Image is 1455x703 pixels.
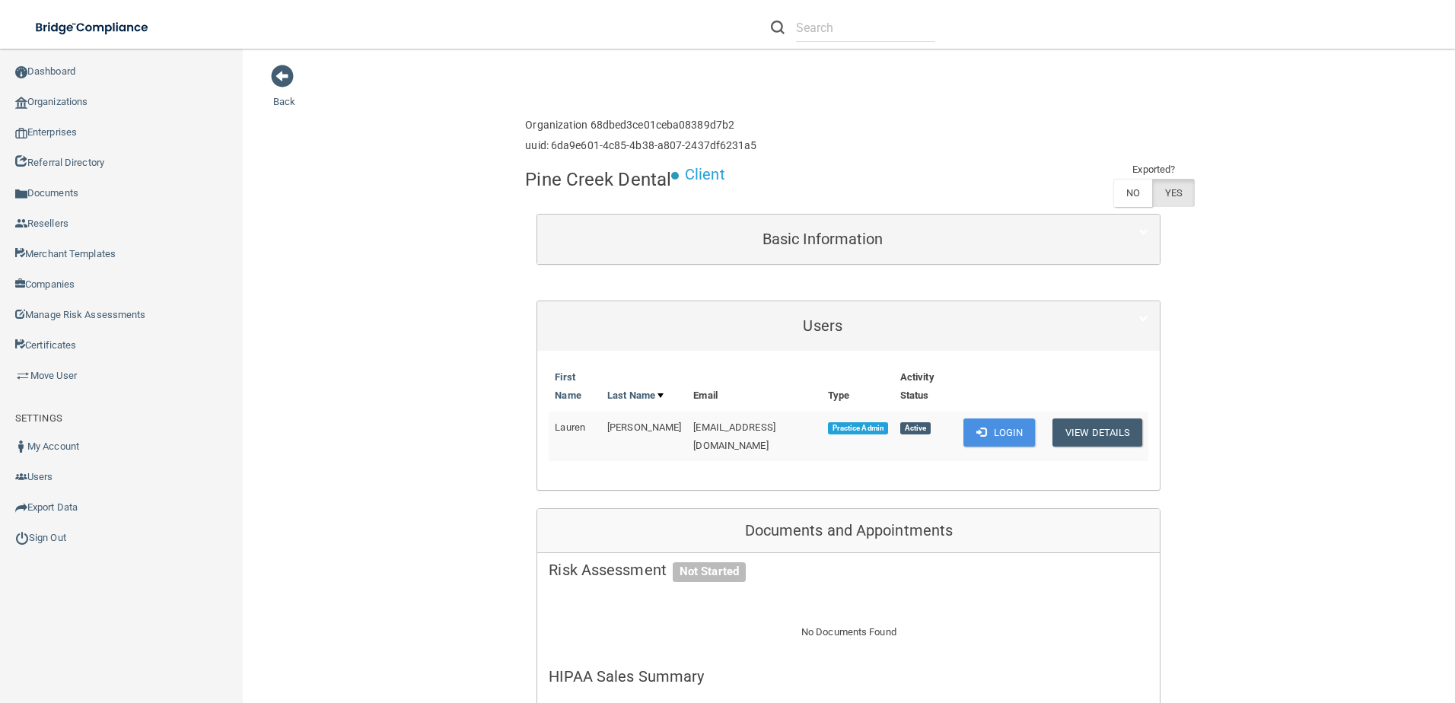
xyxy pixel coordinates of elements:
[685,161,725,189] p: Client
[15,66,27,78] img: ic_dashboard_dark.d01f4a41.png
[693,421,775,451] span: [EMAIL_ADDRESS][DOMAIN_NAME]
[822,362,894,412] th: Type
[900,422,931,434] span: Active
[537,605,1160,660] div: No Documents Found
[607,421,681,433] span: [PERSON_NAME]
[687,362,821,412] th: Email
[15,368,30,383] img: briefcase.64adab9b.png
[607,386,664,405] a: Last Name
[555,368,595,405] a: First Name
[549,309,1148,343] a: Users
[15,97,27,109] img: organization-icon.f8decf85.png
[1152,179,1195,207] label: YES
[549,222,1148,256] a: Basic Information
[15,501,27,514] img: icon-export.b9366987.png
[15,218,27,230] img: ic_reseller.de258add.png
[771,21,785,34] img: ic-search.3b580494.png
[1113,179,1152,207] label: NO
[525,170,671,189] h4: Pine Creek Dental
[15,409,62,428] label: SETTINGS
[273,78,295,107] a: Back
[15,531,29,545] img: ic_power_dark.7ecde6b1.png
[525,119,756,131] h6: Organization 68dbed3ce01ceba08389d7b2
[525,140,756,151] h6: uuid: 6da9e601-4c85-4b38-a807-2437df6231a5
[555,421,585,433] span: Lauren
[549,668,1148,685] h5: HIPAA Sales Summary
[15,188,27,200] img: icon-documents.8dae5593.png
[15,128,27,138] img: enterprise.0d942306.png
[15,471,27,483] img: icon-users.e205127d.png
[15,441,27,453] img: ic_user_dark.df1a06c3.png
[549,561,1148,578] h5: Risk Assessment
[894,362,957,412] th: Activity Status
[963,418,1036,447] button: Login
[549,231,1097,247] h5: Basic Information
[537,509,1160,553] div: Documents and Appointments
[673,562,746,582] span: Not Started
[549,317,1097,334] h5: Users
[23,12,163,43] img: bridge_compliance_login_screen.278c3ca4.svg
[1113,161,1196,179] td: Exported?
[1052,418,1142,447] button: View Details
[828,422,888,434] span: Practice Admin
[796,14,935,42] input: Search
